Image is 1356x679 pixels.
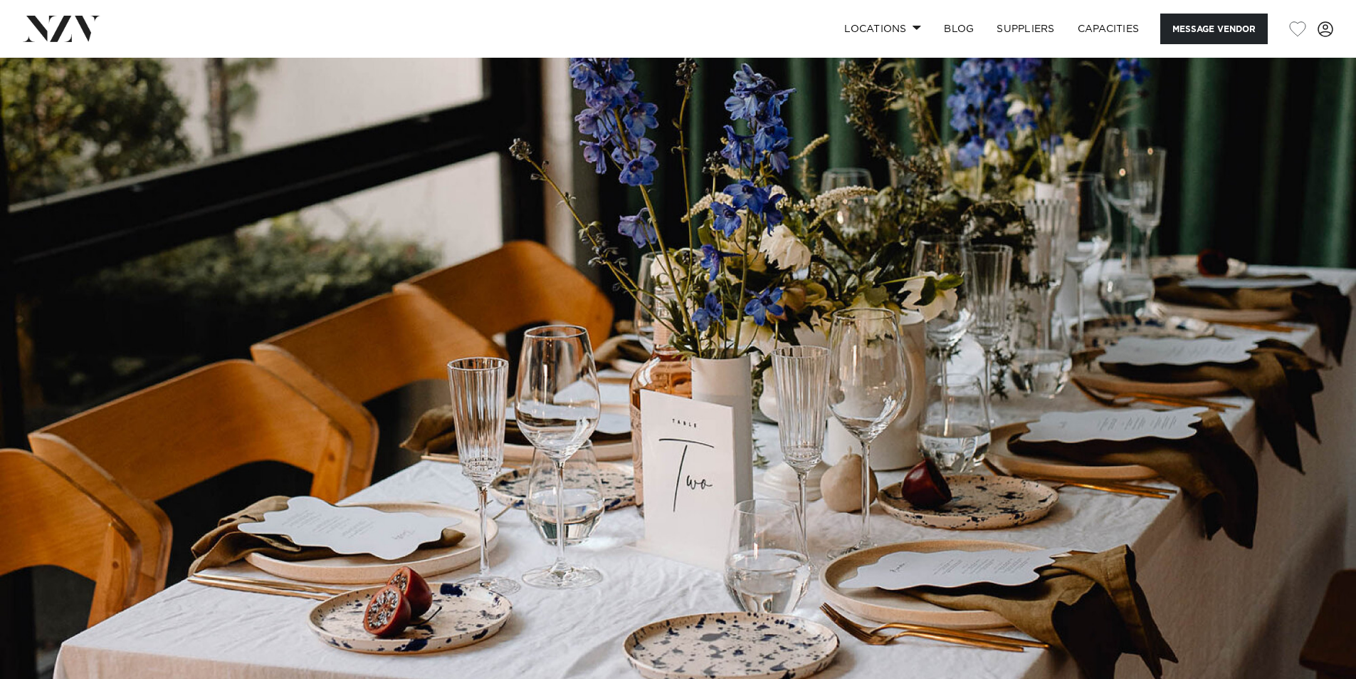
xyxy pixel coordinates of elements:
a: Locations [833,14,932,44]
button: Message Vendor [1160,14,1268,44]
a: BLOG [932,14,985,44]
a: SUPPLIERS [985,14,1066,44]
img: nzv-logo.png [23,16,100,41]
a: Capacities [1066,14,1151,44]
